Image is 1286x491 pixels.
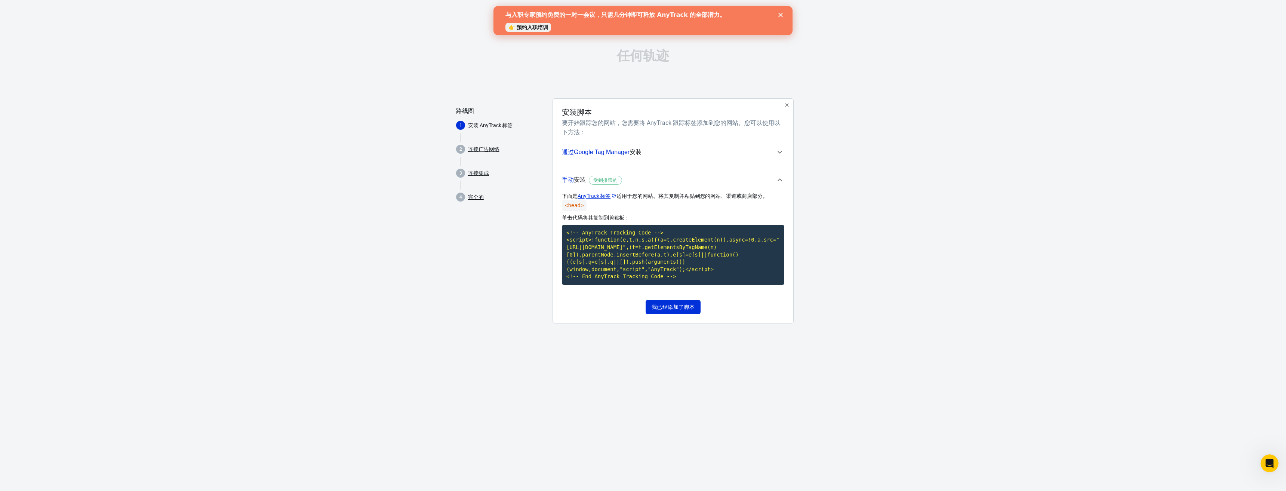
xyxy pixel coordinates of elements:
[459,171,462,176] text: 3
[578,193,610,199] font: AnyTrack 标签
[562,168,784,192] button: 手动安装受到推崇的
[578,192,616,200] a: AnyTrack 标签
[1261,454,1279,472] iframe: 对讲机实时聊天
[562,177,574,183] font: 手动
[616,193,700,199] font: 适用于您的网站。将其复制并粘贴到
[562,143,784,162] button: 通过Google Tag Manager安装
[562,193,578,199] font: 下面是
[646,300,701,314] button: 我已经添加了脚本
[652,304,695,310] font: 我已经添加了脚本
[562,200,587,211] code: <head>
[459,123,462,128] text: 1
[468,122,513,128] font: 安装 AnyTrack 标签
[468,194,484,200] font: 完全的
[593,177,618,183] font: 受到推崇的
[493,6,793,35] iframe: Intercom 实时聊天横幅
[456,107,474,114] font: 路线图
[459,194,462,200] text: 4
[468,169,489,177] a: 连接集成
[700,193,768,199] font: 您的网站、渠道或商店部分。
[574,177,586,183] font: 安装
[630,149,642,155] font: 安装
[468,170,489,176] font: 连接集成
[562,119,780,136] font: 要开始跟踪您的网站，您需要将 AnyTrack 跟踪标签添加到您的网站。您可以使用以下方法：
[459,147,462,152] text: 2
[468,146,499,152] font: 连接广告网络
[617,48,669,64] font: 任何轨迹
[562,149,630,155] font: 通过Google Tag Manager
[468,145,499,153] a: 连接广告网络
[562,225,784,285] code: 点击复制
[468,193,484,201] a: 完全的
[562,215,630,221] font: 单击代码将其复制到剪贴板：
[562,108,592,117] font: 安装脚本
